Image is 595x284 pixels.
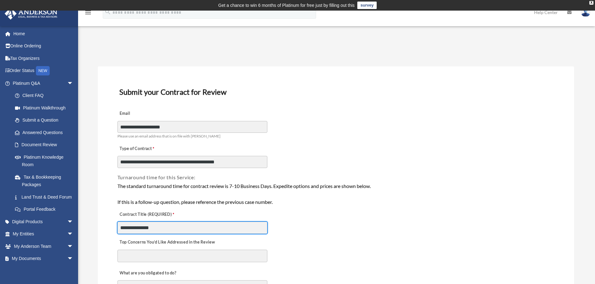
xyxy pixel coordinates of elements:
a: My Entitiesarrow_drop_down [4,228,83,240]
a: Document Review [9,139,80,151]
a: Platinum Q&Aarrow_drop_down [4,77,83,89]
a: Tax & Bookkeeping Packages [9,171,83,191]
div: The standard turnaround time for contract review is 7-10 Business Days. Expedite options and pric... [117,182,554,206]
a: Home [4,27,83,40]
div: NEW [36,66,50,75]
span: arrow_drop_down [67,240,80,253]
a: Answered Questions [9,126,83,139]
span: arrow_drop_down [67,215,80,228]
label: Contract Title (REQUIRED) [117,210,180,219]
label: What are you obligated to do? [117,269,180,277]
a: Portal Feedback [9,203,83,216]
label: Top Concerns You’d Like Addressed in the Review [117,238,217,247]
span: Please use an email address that is on file with [PERSON_NAME] [117,134,221,138]
span: arrow_drop_down [67,253,80,265]
div: Get a chance to win 6 months of Platinum for free just by filling out this [218,2,355,9]
a: Online Ordering [4,40,83,52]
span: Turnaround time for this Service: [117,174,196,180]
h3: Submit your Contract for Review [117,85,555,99]
span: arrow_drop_down [67,228,80,241]
a: Tax Organizers [4,52,83,65]
a: Platinum Knowledge Room [9,151,83,171]
i: search [104,8,111,15]
i: menu [84,9,92,16]
a: Land Trust & Deed Forum [9,191,83,203]
a: My Anderson Teamarrow_drop_down [4,240,83,253]
a: Client FAQ [9,89,83,102]
a: survey [357,2,377,9]
span: arrow_drop_down [67,77,80,90]
a: Digital Productsarrow_drop_down [4,215,83,228]
a: My Documentsarrow_drop_down [4,253,83,265]
a: Submit a Question [9,114,83,127]
img: Anderson Advisors Platinum Portal [3,7,59,20]
a: Platinum Walkthrough [9,102,83,114]
a: menu [84,11,92,16]
a: Order StatusNEW [4,65,83,77]
img: User Pic [581,8,590,17]
div: close [589,1,593,5]
label: Type of Contract [117,144,180,153]
label: Email [117,109,180,118]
